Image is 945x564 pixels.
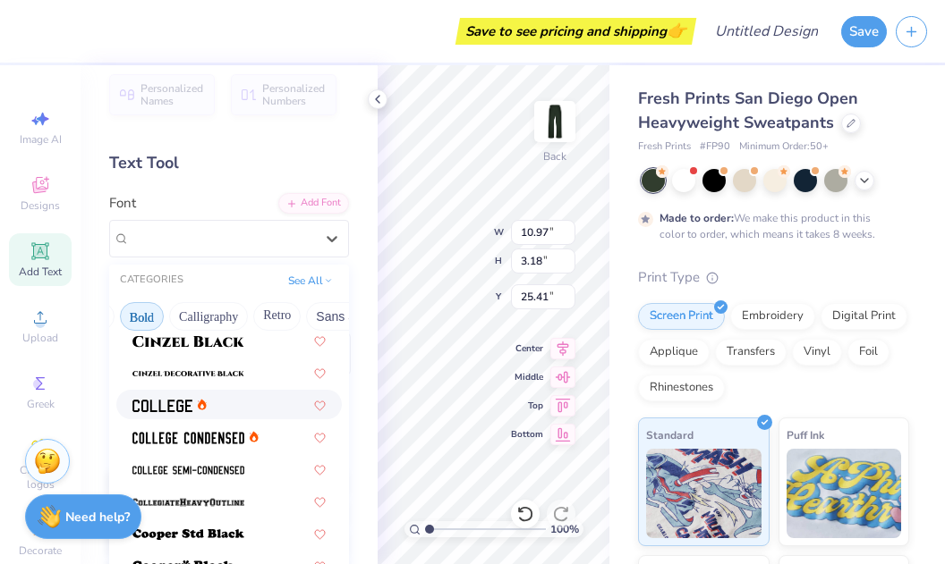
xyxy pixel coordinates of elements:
[19,543,62,558] span: Decorate
[638,303,725,330] div: Screen Print
[511,428,543,441] span: Bottom
[739,139,829,155] span: Minimum Order: 50 +
[638,267,909,288] div: Print Type
[511,371,543,383] span: Middle
[262,82,326,107] span: Personalized Numbers
[660,210,880,242] div: We make this product in this color to order, which means it takes 8 weeks.
[550,521,579,537] span: 100 %
[660,211,734,225] strong: Made to order:
[120,273,183,288] div: CATEGORIES
[511,342,543,355] span: Center
[511,400,543,412] span: Top
[638,375,725,401] div: Rhinestones
[109,151,349,175] div: Text Tool
[646,449,762,538] img: Standard
[132,496,244,509] img: CollegiateHeavyOutline
[460,18,692,45] div: Save to see pricing and shipping
[715,339,787,366] div: Transfers
[638,139,691,155] span: Fresh Prints
[821,303,907,330] div: Digital Print
[787,425,824,444] span: Puff Ink
[253,302,301,331] button: Retro
[132,367,244,380] img: Cinzel Decorative Black (Black)
[787,449,902,538] img: Puff Ink
[120,302,164,331] button: Bold
[646,425,694,444] span: Standard
[20,132,62,147] span: Image AI
[132,528,244,541] img: Cooper Std Black
[132,464,244,476] img: College Semi-condensed
[701,13,832,49] input: Untitled Design
[730,303,815,330] div: Embroidery
[278,193,349,214] div: Add Font
[537,104,573,139] img: Back
[132,400,192,412] img: College
[700,139,730,155] span: # FP90
[169,302,248,331] button: Calligraphy
[543,148,566,164] div: Back
[841,16,887,47] button: Save
[847,339,890,366] div: Foil
[638,339,710,366] div: Applique
[140,82,204,107] span: Personalized Names
[65,509,130,526] strong: Need help?
[22,331,58,345] span: Upload
[9,463,72,492] span: Clipart & logos
[132,432,244,444] img: College Condensed
[132,335,244,348] img: Cinzel Black (Black)
[638,88,858,133] span: Fresh Prints San Diego Open Heavyweight Sweatpants
[306,302,384,331] button: Sans Serif
[667,20,686,41] span: 👉
[109,193,136,214] label: Font
[283,272,338,290] button: See All
[21,198,60,213] span: Designs
[19,265,62,279] span: Add Text
[792,339,842,366] div: Vinyl
[27,397,55,411] span: Greek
